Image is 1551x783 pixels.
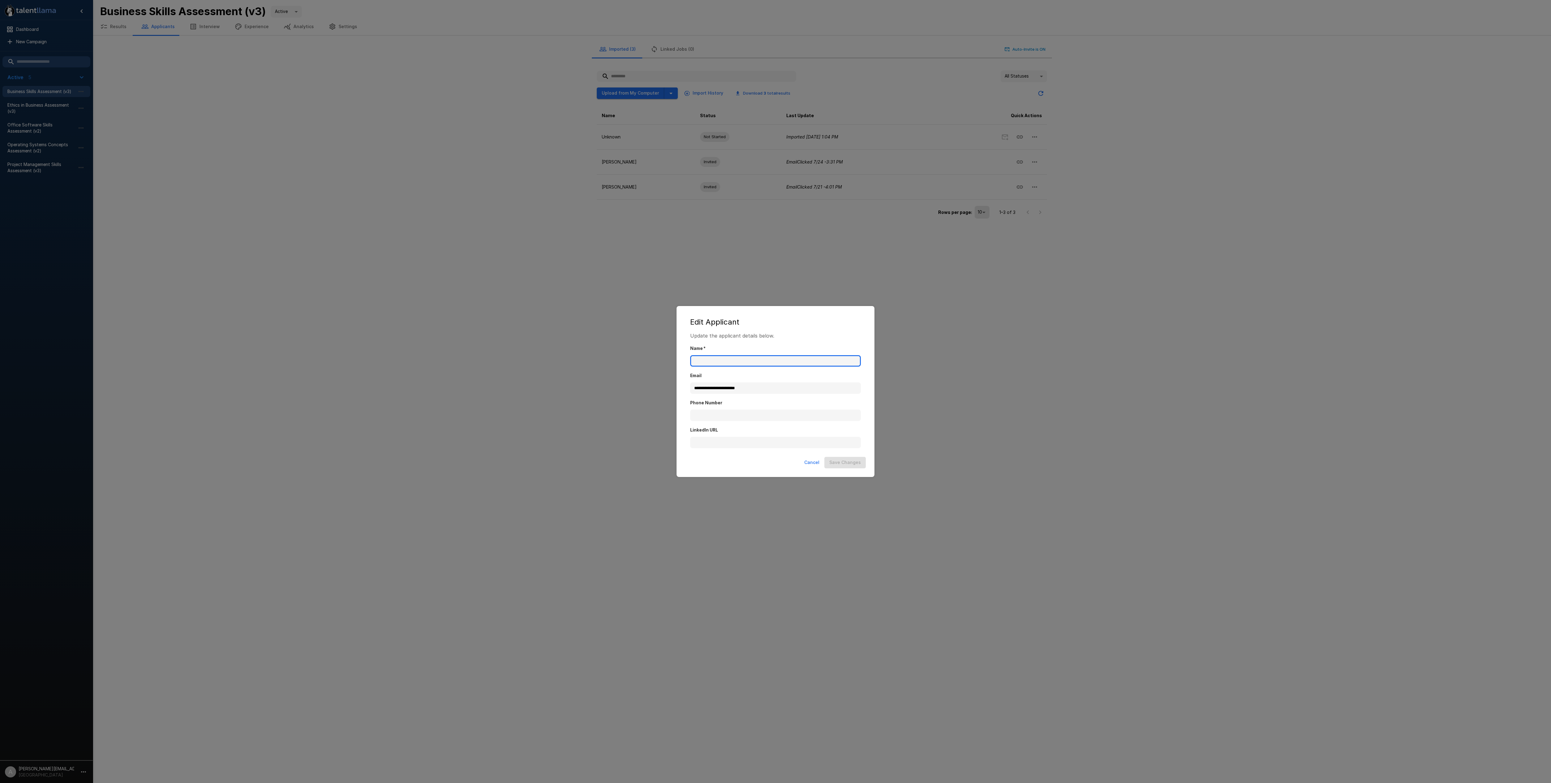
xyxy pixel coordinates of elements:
button: Cancel [802,457,822,468]
h2: Edit Applicant [683,312,868,332]
label: LinkedIn URL [690,427,861,433]
p: Update the applicant details below. [690,332,861,339]
label: Email [690,373,861,379]
label: Name [690,346,861,352]
label: Phone Number [690,400,861,406]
